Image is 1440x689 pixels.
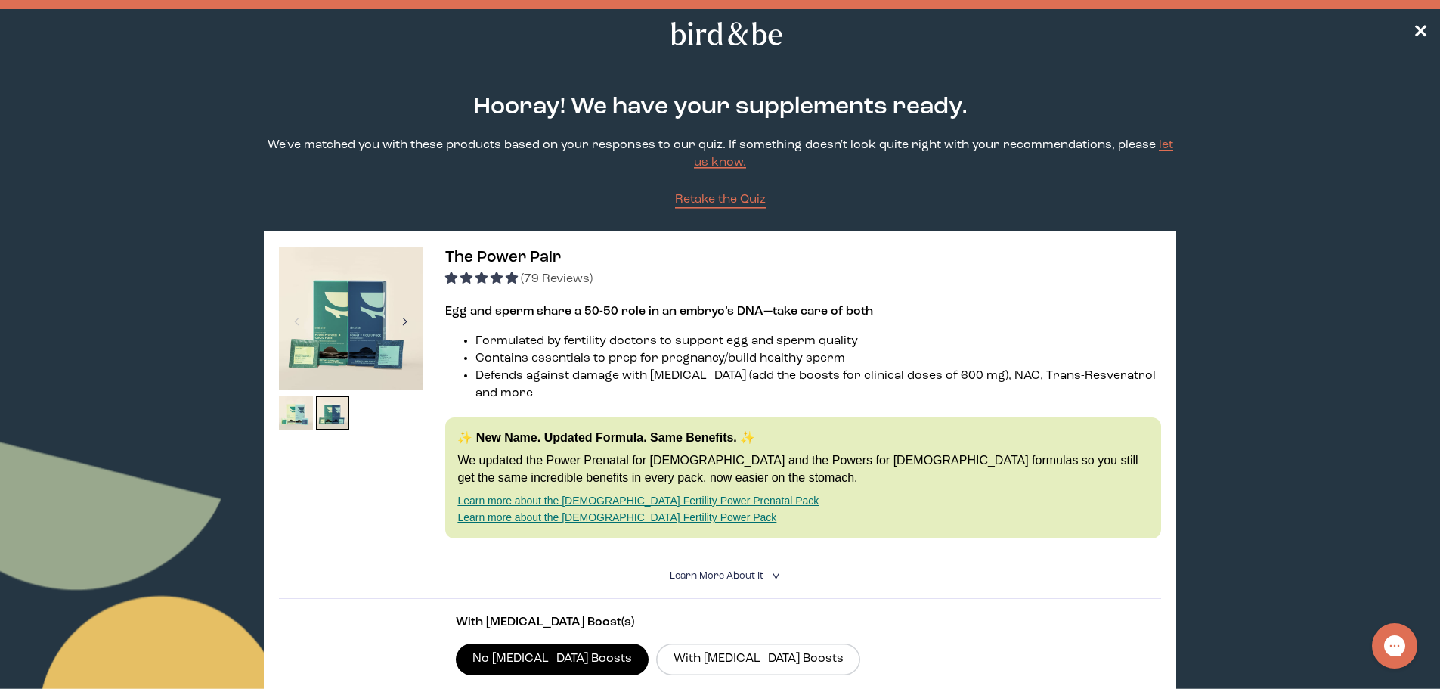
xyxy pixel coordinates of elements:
h2: Hooray! We have your supplements ready. [447,90,994,125]
p: We've matched you with these products based on your responses to our quiz. If something doesn't l... [264,137,1175,172]
strong: Egg and sperm share a 50-50 role in an embryo’s DNA—take care of both [445,306,873,318]
span: Retake the Quiz [675,194,766,206]
a: Learn more about the [DEMOGRAPHIC_DATA] Fertility Power Pack [457,511,776,523]
label: No [MEDICAL_DATA] Boosts [456,644,649,675]
a: Retake the Quiz [675,191,766,209]
span: ✕ [1413,24,1428,42]
li: Contains essentials to prep for pregnancy/build healthy sperm [475,350,1160,368]
a: Learn more about the [DEMOGRAPHIC_DATA] Fertility Power Prenatal Pack [457,495,819,507]
img: thumbnail image [279,396,313,430]
p: We updated the Power Prenatal for [DEMOGRAPHIC_DATA] and the Powers for [DEMOGRAPHIC_DATA] formul... [457,452,1148,486]
span: 4.92 stars [445,273,521,285]
label: With [MEDICAL_DATA] Boosts [656,644,860,675]
span: (79 Reviews) [521,273,593,285]
i: < [767,572,782,580]
li: Defends against damage with [MEDICAL_DATA] (add the boosts for clinical doses of 600 mg), NAC, Tr... [475,368,1160,402]
p: With [MEDICAL_DATA] Boost(s) [456,614,985,632]
span: Learn More About it [670,571,763,581]
summary: Learn More About it < [670,569,771,583]
span: The Power Pair [445,250,561,265]
li: Formulated by fertility doctors to support egg and sperm quality [475,333,1160,350]
img: thumbnail image [316,396,350,430]
img: thumbnail image [279,247,423,390]
a: let us know. [694,139,1173,169]
strong: ✨ New Name. Updated Formula. Same Benefits. ✨ [457,431,755,444]
a: ✕ [1413,20,1428,47]
iframe: Gorgias live chat messenger [1364,618,1425,674]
